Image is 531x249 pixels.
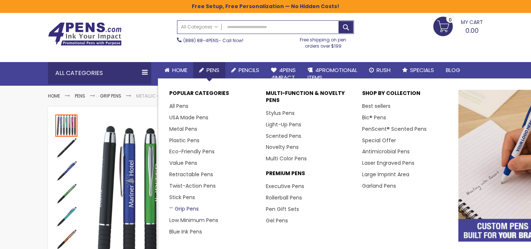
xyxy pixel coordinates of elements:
[55,114,78,137] div: Metallic Cool Grip Stylus Pen
[433,17,483,35] a: 0.00 0
[48,22,122,46] img: 4Pens Custom Pens and Promotional Products
[48,93,60,99] a: Home
[410,66,434,74] span: Specials
[169,205,199,212] a: Grip Pens
[362,102,391,110] a: Best sellers
[292,34,354,49] div: Free shipping on pen orders over $199
[266,121,301,128] a: Light-Up Pens
[362,90,451,100] p: Shop By Collection
[266,132,301,140] a: Scented Pens
[362,137,396,144] a: Special Offer
[172,66,187,74] span: Home
[55,206,77,228] img: Metallic Cool Grip Stylus Pen
[169,194,195,201] a: Stick Pens
[169,159,197,167] a: Value Pens
[55,137,77,160] img: Metallic Cool Grip Stylus Pen
[266,194,302,201] a: Rollerball Pens
[302,62,363,86] a: 4PROMOTIONALITEMS
[55,137,78,160] div: Metallic Cool Grip Stylus Pen
[266,109,295,117] a: Stylus Pens
[362,114,386,121] a: Bic® Pens
[225,62,265,78] a: Pencils
[169,114,208,121] a: USA Made Pens
[449,16,452,23] span: 0
[465,26,479,35] span: 0.00
[169,148,215,155] a: Eco-Friendly Pens
[169,182,216,190] a: Twist-Action Pens
[376,66,391,74] span: Rush
[183,37,243,44] span: - Call Now!
[169,228,202,235] a: Blue Ink Pens
[362,182,396,190] a: Garland Pens
[193,62,225,78] a: Pens
[362,159,414,167] a: Laser Engraved Pens
[266,155,307,162] a: Multi Color Pens
[48,62,151,84] div: All Categories
[362,125,427,133] a: PenScent® Scented Pens
[206,66,219,74] span: Pens
[136,93,206,99] li: Metallic Cool Grip Stylus Pen
[266,143,299,151] a: Novelty Pens
[169,102,188,110] a: All Pens
[362,148,410,155] a: Antimicrobial Pens
[266,170,355,181] p: Premium Pens
[169,125,197,133] a: Metal Pens
[396,62,440,78] a: Specials
[271,66,296,81] span: 4Pens 4impact
[159,62,193,78] a: Home
[55,183,78,205] div: Metallic Cool Grip Stylus Pen
[181,24,218,30] span: All Categories
[177,21,222,33] a: All Categories
[55,205,78,228] div: Metallic Cool Grip Stylus Pen
[100,93,121,99] a: Grip Pens
[55,160,77,183] img: Metallic Cool Grip Stylus Pen
[169,90,258,100] p: Popular Categories
[266,217,288,224] a: Gel Pens
[363,62,396,78] a: Rush
[440,62,466,78] a: Blog
[239,66,259,74] span: Pencils
[55,183,77,205] img: Metallic Cool Grip Stylus Pen
[362,171,409,178] a: Large Imprint Area
[169,171,213,178] a: Retractable Pens
[169,216,218,224] a: Low Minimum Pens
[470,229,531,249] iframe: Google Customer Reviews
[169,137,199,144] a: Plastic Pens
[55,160,78,183] div: Metallic Cool Grip Stylus Pen
[183,37,219,44] a: (888) 88-4PENS
[266,183,304,190] a: Executive Pens
[266,90,355,108] p: Multi-Function & Novelty Pens
[308,66,357,81] span: 4PROMOTIONAL ITEMS
[75,93,85,99] a: Pens
[446,66,460,74] span: Blog
[265,62,302,86] a: 4Pens4impact
[266,205,299,213] a: Pen Gift Sets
